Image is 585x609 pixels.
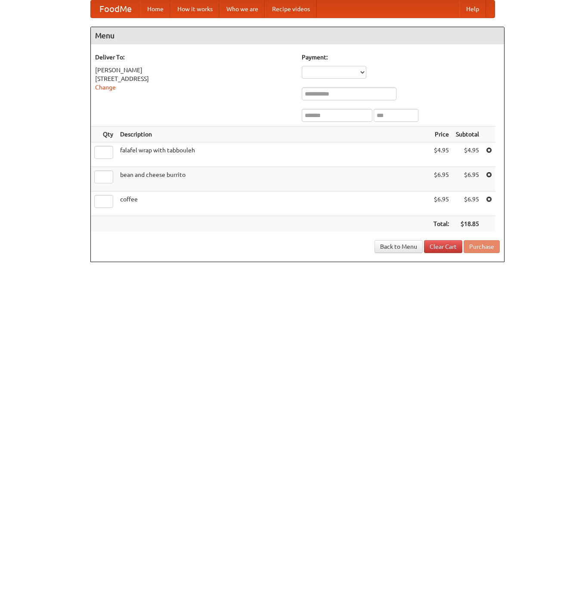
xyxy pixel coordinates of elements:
[430,216,452,232] th: Total:
[375,240,423,253] a: Back to Menu
[91,0,140,18] a: FoodMe
[220,0,265,18] a: Who we are
[117,167,430,192] td: bean and cheese burrito
[95,53,293,62] h5: Deliver To:
[430,192,452,216] td: $6.95
[459,0,486,18] a: Help
[91,27,504,44] h4: Menu
[452,142,483,167] td: $4.95
[452,216,483,232] th: $18.85
[95,84,116,91] a: Change
[452,167,483,192] td: $6.95
[140,0,170,18] a: Home
[464,240,500,253] button: Purchase
[430,142,452,167] td: $4.95
[170,0,220,18] a: How it works
[430,127,452,142] th: Price
[302,53,500,62] h5: Payment:
[430,167,452,192] td: $6.95
[117,192,430,216] td: coffee
[95,66,293,74] div: [PERSON_NAME]
[265,0,317,18] a: Recipe videos
[452,127,483,142] th: Subtotal
[95,74,293,83] div: [STREET_ADDRESS]
[117,127,430,142] th: Description
[452,192,483,216] td: $6.95
[117,142,430,167] td: falafel wrap with tabbouleh
[91,127,117,142] th: Qty
[424,240,462,253] a: Clear Cart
